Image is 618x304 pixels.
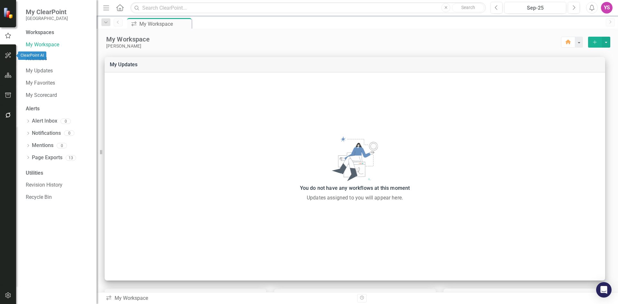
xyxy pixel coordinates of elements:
[130,2,486,14] input: Search ClearPoint...
[108,184,602,193] div: You do not have any workflows at this moment
[596,282,612,298] div: Open Intercom Messenger
[588,37,602,48] button: select merge strategy
[26,92,90,99] a: My Scorecard
[18,51,46,60] div: ClearPoint AI
[32,154,62,161] a: Page Exports
[139,20,190,28] div: My Workspace
[26,194,90,201] a: Recycle Bin
[26,67,90,75] a: My Updates
[26,55,90,62] div: Activities
[26,29,54,36] div: Workspaces
[452,3,484,12] button: Search
[32,117,57,125] a: Alert Inbox
[61,118,71,124] div: 0
[26,41,90,49] a: My Workspace
[26,16,68,21] small: [GEOGRAPHIC_DATA]
[108,194,602,202] div: Updates assigned to you will appear here.
[32,142,53,149] a: Mentions
[26,105,90,113] div: Alerts
[32,130,61,137] a: Notifications
[601,2,613,14] button: YS
[106,43,561,49] div: [PERSON_NAME]
[26,79,90,87] a: My Favorites
[106,35,561,43] div: My Workspace
[110,61,138,68] a: My Updates
[57,143,67,148] div: 0
[504,2,566,14] button: Sep-25
[3,7,14,19] img: ClearPoint Strategy
[64,131,74,136] div: 0
[588,37,610,48] div: split button
[106,295,352,302] div: My Workspace
[26,170,90,177] div: Utilities
[602,37,610,48] button: select merge strategy
[26,8,68,16] span: My ClearPoint
[461,5,475,10] span: Search
[507,4,564,12] div: Sep-25
[26,181,90,189] a: Revision History
[66,155,76,161] div: 13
